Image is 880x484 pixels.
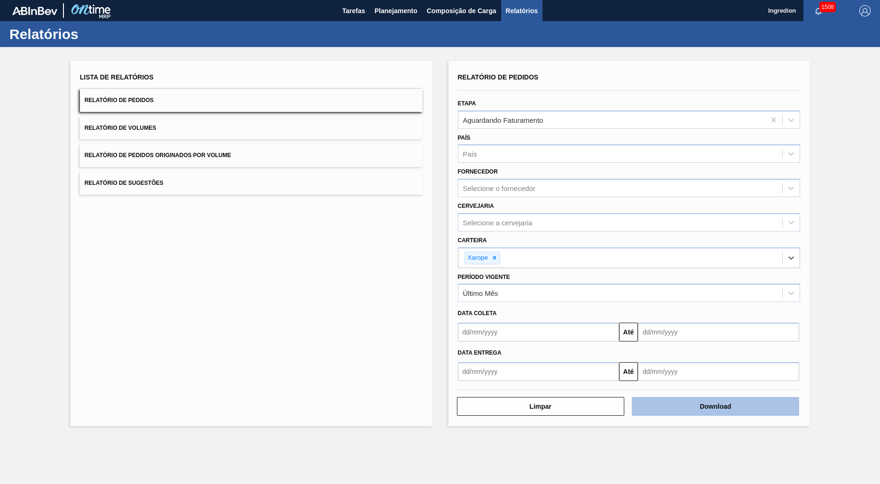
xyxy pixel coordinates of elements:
[463,289,498,297] div: Último Mês
[12,7,57,15] img: TNhmsLtSVTkK8tSr43FrP2fwEKptu5GPRR3wAAAABJRU5ErkJggg==
[342,5,365,16] span: Tarefas
[427,5,496,16] span: Composição de Carga
[80,117,423,140] button: Relatório de Volumes
[463,218,533,226] div: Selecione a cervejaria
[85,180,164,186] span: Relatório de Sugestões
[458,237,487,244] label: Carteira
[638,323,799,341] input: dd/mm/yyyy
[80,89,423,112] button: Relatório de Pedidos
[619,323,638,341] button: Até
[80,172,423,195] button: Relatório de Sugestões
[803,4,833,17] button: Notificações
[458,135,471,141] label: País
[457,397,624,416] button: Limpar
[458,323,619,341] input: dd/mm/yyyy
[458,310,497,317] span: Data coleta
[619,362,638,381] button: Até
[458,100,476,107] label: Etapa
[458,274,510,280] label: Período Vigente
[375,5,417,16] span: Planejamento
[463,184,535,192] div: Selecione o fornecedor
[85,125,156,131] span: Relatório de Volumes
[80,73,154,81] span: Lista de Relatórios
[859,5,871,16] img: Logout
[458,168,498,175] label: Fornecedor
[458,73,539,81] span: Relatório de Pedidos
[463,150,477,158] div: País
[9,29,176,40] h1: Relatórios
[819,2,836,12] span: 1508
[458,362,619,381] input: dd/mm/yyyy
[632,397,799,416] button: Download
[506,5,538,16] span: Relatórios
[638,362,799,381] input: dd/mm/yyyy
[458,349,502,356] span: Data Entrega
[458,203,494,209] label: Cervejaria
[465,252,490,264] div: Xarope
[85,152,231,159] span: Relatório de Pedidos Originados por Volume
[80,144,423,167] button: Relatório de Pedidos Originados por Volume
[463,116,543,124] div: Aguardando Faturamento
[85,97,154,103] span: Relatório de Pedidos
